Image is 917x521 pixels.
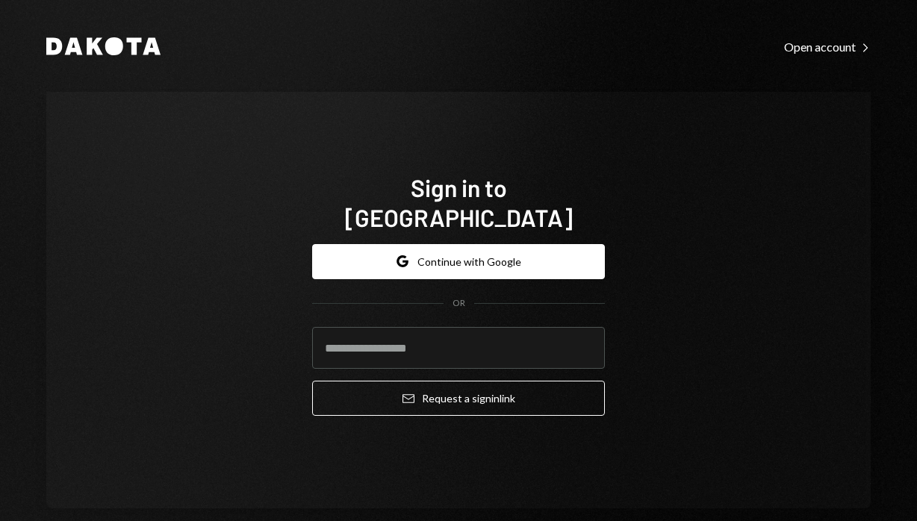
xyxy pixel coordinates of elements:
button: Continue with Google [312,244,605,279]
a: Open account [784,38,871,54]
div: OR [453,297,465,310]
button: Request a signinlink [312,381,605,416]
h1: Sign in to [GEOGRAPHIC_DATA] [312,172,605,232]
div: Open account [784,40,871,54]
